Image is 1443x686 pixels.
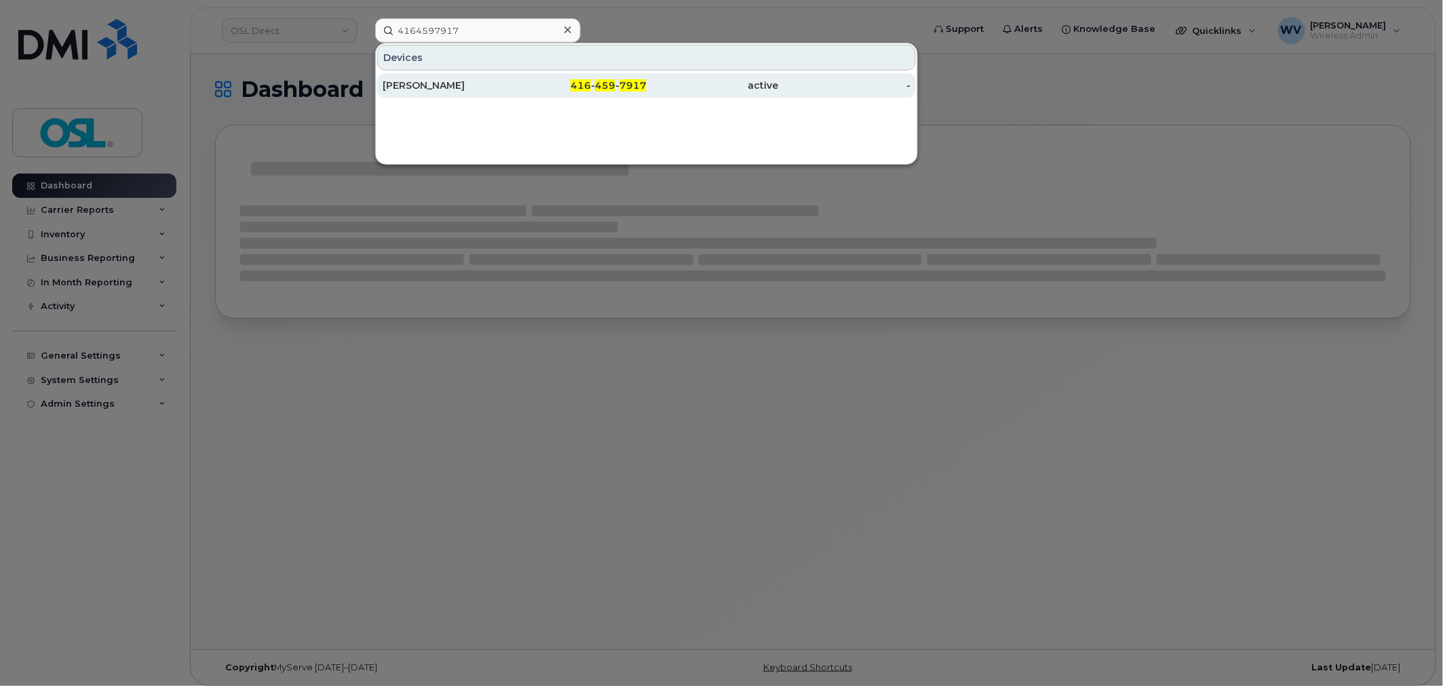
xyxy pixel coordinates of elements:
[377,73,916,98] a: [PERSON_NAME]416-459-7917active-
[779,79,911,92] div: -
[377,45,916,70] div: Devices
[515,79,647,92] div: - -
[383,79,515,92] div: [PERSON_NAME]
[647,79,779,92] div: active
[595,79,615,92] span: 459
[571,79,591,92] span: 416
[619,79,647,92] span: 7917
